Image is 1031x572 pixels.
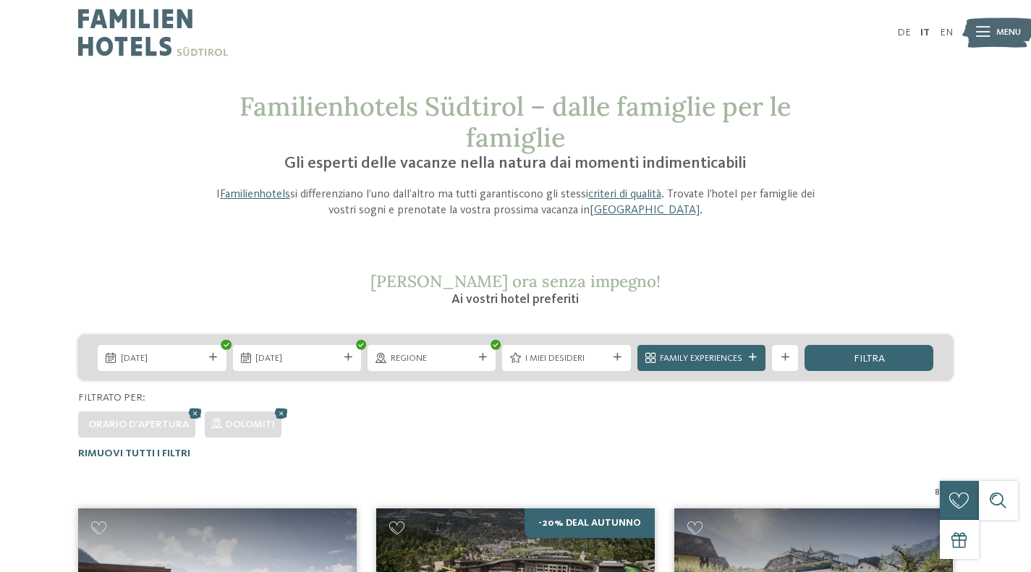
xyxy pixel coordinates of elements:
[78,448,190,458] span: Rimuovi tutti i filtri
[226,419,275,430] span: Dolomiti
[220,189,290,200] a: Familienhotels
[660,352,742,365] span: Family Experiences
[88,419,189,430] span: Orario d'apertura
[255,352,338,365] span: [DATE]
[78,393,145,403] span: Filtrato per:
[121,352,203,365] span: [DATE]
[525,352,608,365] span: I miei desideri
[854,354,885,364] span: filtra
[370,270,661,291] span: [PERSON_NAME] ora senza impegno!
[590,205,700,216] a: [GEOGRAPHIC_DATA]
[239,90,791,154] span: Familienhotels Südtirol – dalle famiglie per le famiglie
[451,293,579,306] span: Ai vostri hotel preferiti
[920,27,930,38] a: IT
[391,352,473,365] span: Regione
[897,27,911,38] a: DE
[996,26,1021,39] span: Menu
[935,486,940,499] span: 8
[588,189,661,200] a: criteri di qualità
[284,155,746,171] span: Gli esperti delle vacanze nella natura dai momenti indimenticabili
[206,187,826,219] p: I si differenziano l’uno dall’altro ma tutti garantiscono gli stessi . Trovate l’hotel per famigl...
[940,27,953,38] a: EN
